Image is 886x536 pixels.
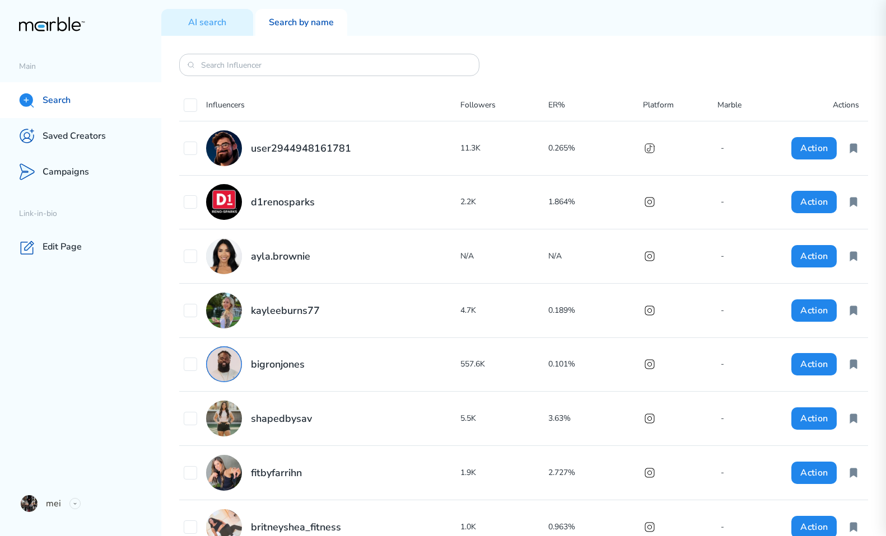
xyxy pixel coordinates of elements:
[251,304,320,317] h2: kayleeburns77
[460,250,548,263] p: N/A
[721,250,789,263] p: -
[548,358,643,371] p: 0.101%
[188,17,226,29] p: AI search
[251,195,315,209] h2: d1renosparks
[43,130,106,142] p: Saved Creators
[460,412,548,425] p: 5.5K
[833,98,859,112] p: Actions
[791,137,837,159] button: Action
[460,358,548,371] p: 557.6K
[721,466,789,479] p: -
[721,358,789,371] p: -
[206,98,245,112] p: Influencers
[791,245,837,267] button: Action
[251,142,351,155] h2: user2944948161781
[548,304,643,317] p: 0.189%
[721,412,789,425] p: -
[548,466,643,479] p: 2.727%
[548,520,643,534] p: 0.963%
[201,60,458,70] input: Search Influencer
[460,520,548,534] p: 1.0K
[251,250,310,263] h2: ayla.brownie
[791,353,837,375] button: Action
[269,17,334,29] p: Search by name
[721,520,789,534] p: -
[721,304,789,317] p: -
[548,195,643,209] p: 1.864%
[460,98,548,112] p: Followers
[46,497,61,510] p: mei
[643,98,717,112] p: Platform
[460,195,548,209] p: 2.2K
[460,304,548,317] p: 4.7K
[251,412,312,425] h2: shapedbysav
[548,250,643,263] p: N/A
[721,142,789,155] p: -
[251,520,341,534] h2: britneyshea_fitness
[791,462,837,484] button: Action
[251,466,302,479] h2: fitbyfarrihn
[791,407,837,430] button: Action
[43,166,89,178] p: Campaigns
[460,142,548,155] p: 11.3K
[43,95,71,106] p: Search
[548,412,643,425] p: 3.63%
[548,98,643,112] p: ER%
[43,241,82,253] p: Edit Page
[721,195,789,209] p: -
[548,142,643,155] p: 0.265%
[460,466,548,479] p: 1.9K
[251,358,305,371] h2: bigronjones
[717,98,792,112] p: Marble
[791,191,837,213] button: Action
[19,62,161,72] p: Main
[791,299,837,322] button: Action
[19,209,161,219] p: Link-in-bio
